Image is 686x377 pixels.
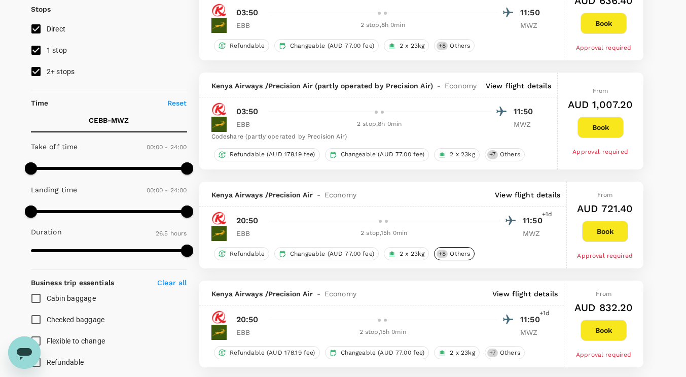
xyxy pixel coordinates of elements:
span: - [433,81,445,91]
iframe: Button to launch messaging window [8,336,41,369]
div: Changeable (AUD 77.00 fee) [274,247,379,260]
button: Book [577,117,624,138]
div: +8Others [434,247,475,260]
span: 2 x 23kg [395,250,428,258]
span: Flexible to change [47,337,105,345]
span: From [596,290,611,297]
span: From [597,191,613,198]
p: 11:50 [523,215,548,227]
span: Refundable (AUD 178.19 fee) [226,150,319,159]
div: 2 stop , 8h 0min [268,20,498,30]
p: Duration [31,227,62,237]
p: View flight details [486,81,551,91]
p: 20:50 [236,314,259,326]
span: 2+ stops [47,67,75,76]
strong: Business trip essentials [31,279,115,287]
div: +7Others [485,346,525,359]
div: Refundable (AUD 178.19 fee) [214,346,320,359]
span: Approval required [572,148,628,155]
div: 2 stop , 15h 0min [268,327,498,337]
span: 2 x 23kg [446,150,479,159]
p: View flight details [492,289,558,299]
h6: AUD 832.20 [574,299,633,316]
div: Changeable (AUD 77.00 fee) [274,39,379,52]
div: 2 stop , 8h 0min [268,119,491,129]
p: Clear all [157,278,187,288]
div: Refundable (AUD 178.19 fee) [214,148,320,161]
span: +1d [542,210,552,220]
span: Approval required [576,44,632,51]
div: 2 x 23kg [384,247,429,260]
span: + 7 [487,150,498,159]
p: 03:50 [236,106,259,118]
p: View flight details [495,190,560,200]
strong: Stops [31,5,51,13]
span: Kenya Airways / Precision Air [211,190,313,200]
span: Others [446,42,474,50]
span: 00:00 - 24:00 [147,144,187,151]
span: Refundable [226,250,269,258]
span: + 7 [487,349,498,357]
p: 03:50 [236,7,259,19]
img: KQ [211,310,227,325]
span: Cabin baggage [47,294,96,302]
p: Take off time [31,142,78,152]
div: Changeable (AUD 77.00 fee) [325,148,429,161]
span: 26.5 hours [156,230,187,237]
span: Refundable [47,358,84,366]
p: 11:50 [520,7,546,19]
div: Refundable [214,39,270,52]
span: Changeable (AUD 77.00 fee) [337,150,429,159]
p: EBB [236,327,262,337]
span: Kenya Airways / Precision Air (partly operated by Precision Air) [211,81,433,91]
span: 2 x 23kg [446,349,479,357]
span: Approval required [576,351,632,358]
span: Changeable (AUD 77.00 fee) [286,250,378,258]
span: + 8 [437,42,448,50]
span: Changeable (AUD 77.00 fee) [286,42,378,50]
span: Economy [445,81,477,91]
span: Changeable (AUD 77.00 fee) [337,349,429,357]
span: Refundable (AUD 178.19 fee) [226,349,319,357]
div: 2 stop , 15h 0min [268,228,501,238]
img: KQ [211,3,227,18]
span: - [313,289,324,299]
img: PW [211,226,227,241]
button: Book [582,221,628,242]
span: 00:00 - 24:00 [147,187,187,194]
div: Changeable (AUD 77.00 fee) [325,346,429,359]
button: Book [581,13,627,34]
img: KQ [211,211,227,226]
img: KQ [211,101,227,117]
img: PW [211,325,227,340]
p: 11:50 [520,314,546,326]
span: +1d [539,309,550,319]
span: Others [496,150,524,159]
img: PW [211,18,227,33]
span: 2 x 23kg [395,42,428,50]
p: MWZ [520,327,546,337]
p: EBB [236,119,262,129]
div: +7Others [485,148,525,161]
p: Landing time [31,185,78,195]
div: +8Others [434,39,475,52]
button: Book [581,320,627,341]
h6: AUD 721.40 [577,200,633,217]
span: From [593,87,608,94]
p: EBB [236,228,262,238]
span: 1 stop [47,46,67,54]
p: MWZ [520,20,546,30]
span: + 8 [437,250,448,258]
span: Direct [47,25,66,33]
span: Checked baggage [47,316,105,324]
div: Codeshare (partly operated by Precision Air) [211,132,539,142]
p: MWZ [523,228,548,238]
h6: AUD 1,007.20 [568,96,633,113]
span: Kenya Airways / Precision Air [211,289,313,299]
span: Refundable [226,42,269,50]
div: 2 x 23kg [434,148,479,161]
div: Refundable [214,247,270,260]
p: EBB [236,20,262,30]
p: Time [31,98,49,108]
p: 20:50 [236,215,259,227]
